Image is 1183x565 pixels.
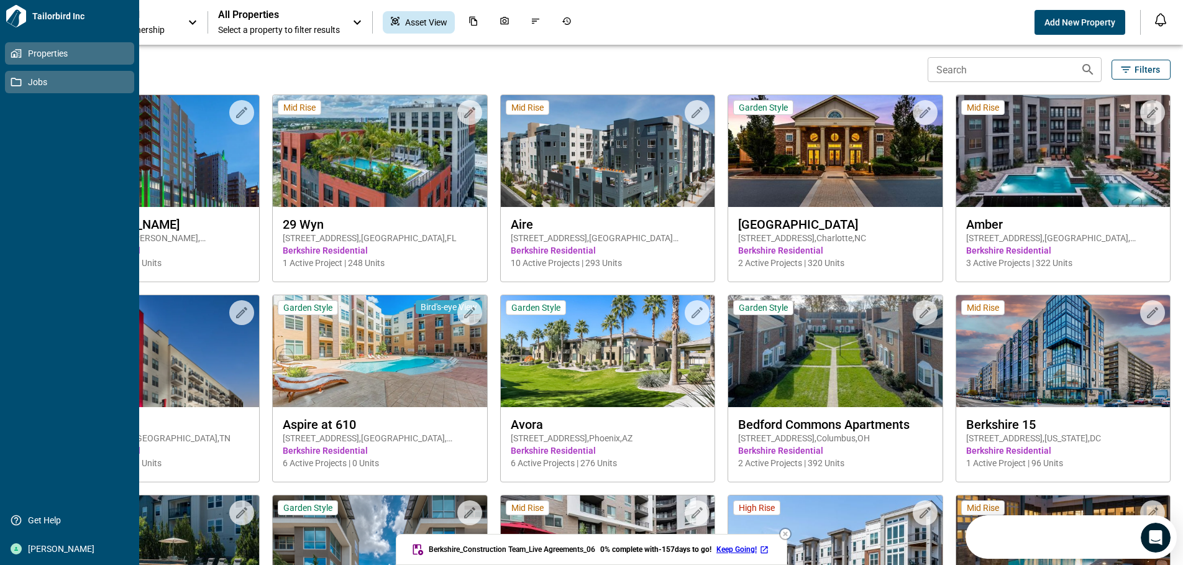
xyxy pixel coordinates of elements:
[283,232,477,244] span: [STREET_ADDRESS] , [GEOGRAPHIC_DATA] , FL
[55,232,249,244] span: [STREET_ADDRESS][PERSON_NAME] , [GEOGRAPHIC_DATA] , CO
[966,444,1160,457] span: Berkshire Residential
[511,102,544,113] span: Mid Rise
[283,257,477,269] span: 1 Active Project | 248 Units
[55,244,249,257] span: Berkshire Residential
[511,217,705,232] span: Aire
[1141,523,1171,553] iframe: Intercom live chat
[738,244,932,257] span: Berkshire Residential
[511,302,560,313] span: Garden Style
[554,11,579,34] div: Job History
[27,10,134,22] span: Tailorbird Inc
[55,444,249,457] span: Berkshire Residential
[511,257,705,269] span: 10 Active Projects | 293 Units
[600,544,711,554] span: 0 % complete with -157 days to go!
[22,47,122,60] span: Properties
[1035,10,1125,35] button: Add New Property
[966,232,1160,244] span: [STREET_ADDRESS] , [GEOGRAPHIC_DATA] , [GEOGRAPHIC_DATA]
[283,417,477,432] span: Aspire at 610
[728,295,942,407] img: property-asset
[1135,63,1160,76] span: Filters
[966,432,1160,444] span: [STREET_ADDRESS] , [US_STATE] , DC
[966,257,1160,269] span: 3 Active Projects | 322 Units
[739,102,788,113] span: Garden Style
[283,244,477,257] span: Berkshire Residential
[45,63,923,76] span: 123 Properties
[738,444,932,457] span: Berkshire Residential
[511,502,544,513] span: Mid Rise
[738,232,932,244] span: [STREET_ADDRESS] , Charlotte , NC
[739,302,788,313] span: Garden Style
[511,444,705,457] span: Berkshire Residential
[273,295,486,407] img: property-asset
[5,42,134,65] a: Properties
[55,417,249,432] span: Artisan on 18th
[383,11,455,34] div: Asset View
[283,302,332,313] span: Garden Style
[283,432,477,444] span: [STREET_ADDRESS] , [GEOGRAPHIC_DATA] , [GEOGRAPHIC_DATA]
[1151,10,1171,30] button: Open notification feed
[273,95,486,207] img: property-asset
[511,417,705,432] span: Avora
[283,217,477,232] span: 29 Wyn
[511,432,705,444] span: [STREET_ADDRESS] , Phoenix , AZ
[967,102,999,113] span: Mid Rise
[218,24,340,36] span: Select a property to filter results
[956,95,1170,207] img: property-asset
[966,217,1160,232] span: Amber
[283,444,477,457] span: Berkshire Residential
[739,502,775,513] span: High Rise
[966,244,1160,257] span: Berkshire Residential
[405,16,447,29] span: Asset View
[523,11,548,34] div: Issues & Info
[5,71,134,93] a: Jobs
[461,11,486,34] div: Documents
[728,95,942,207] img: property-asset
[492,11,517,34] div: Photos
[55,457,249,469] span: 9 Active Projects | 153 Units
[22,514,122,526] span: Get Help
[55,432,249,444] span: [STREET_ADDRESS] , [GEOGRAPHIC_DATA] , TN
[511,457,705,469] span: 6 Active Projects | 276 Units
[22,76,122,88] span: Jobs
[55,257,249,269] span: 7 Active Projects | 231 Units
[511,232,705,244] span: [STREET_ADDRESS] , [GEOGRAPHIC_DATA][PERSON_NAME] , CA
[738,457,932,469] span: 2 Active Projects | 392 Units
[956,295,1170,407] img: property-asset
[716,544,772,554] a: Keep Going!
[55,217,249,232] span: 2020 [PERSON_NAME]
[966,417,1160,432] span: Berkshire 15
[1076,57,1100,82] button: Search properties
[501,295,715,407] img: property-asset
[501,95,715,207] img: property-asset
[966,515,1177,559] iframe: Intercom live chat discovery launcher
[967,502,999,513] span: Mid Rise
[45,95,259,207] img: property-asset
[283,102,316,113] span: Mid Rise
[283,502,332,513] span: Garden Style
[738,217,932,232] span: [GEOGRAPHIC_DATA]
[738,257,932,269] span: 2 Active Projects | 320 Units
[421,301,477,313] span: Bird's-eye View
[429,544,595,554] span: Berkshire_Construction Team_Live Agreements_06
[738,417,932,432] span: Bedford Commons Apartments
[511,244,705,257] span: Berkshire Residential
[1112,60,1171,80] button: Filters
[967,302,999,313] span: Mid Rise
[22,543,122,555] span: [PERSON_NAME]
[218,9,340,21] span: All Properties
[45,295,259,407] img: property-asset
[1044,16,1115,29] span: Add New Property
[283,457,477,469] span: 6 Active Projects | 0 Units
[738,432,932,444] span: [STREET_ADDRESS] , Columbus , OH
[966,457,1160,469] span: 1 Active Project | 96 Units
